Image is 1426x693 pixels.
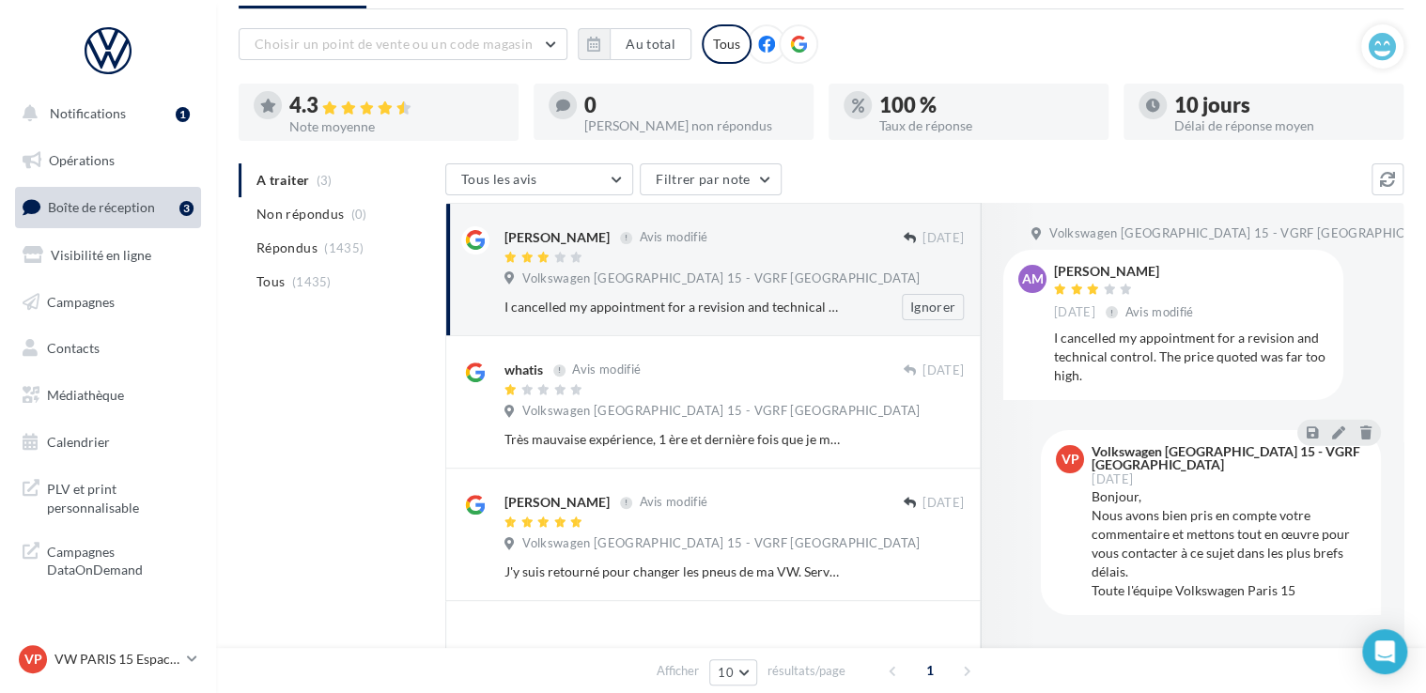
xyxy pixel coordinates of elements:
[11,283,205,322] a: Campagnes
[324,240,364,255] span: (1435)
[1174,95,1388,115] div: 10 jours
[639,230,707,245] span: Avis modifié
[522,403,920,420] span: Volkswagen [GEOGRAPHIC_DATA] 15 - VGRF [GEOGRAPHIC_DATA]
[256,272,285,291] span: Tous
[709,659,757,685] button: 10
[718,665,734,680] span: 10
[922,230,964,247] span: [DATE]
[176,107,190,122] div: 1
[1054,304,1095,321] span: [DATE]
[578,28,691,60] button: Au total
[522,535,920,552] span: Volkswagen [GEOGRAPHIC_DATA] 15 - VGRF [GEOGRAPHIC_DATA]
[504,562,842,581] div: J'y suis retourné pour changer les pneus de ma VW. Service absolument impeccable, réactif et aima...
[47,476,194,516] span: PLV et print personnalisable
[47,539,194,579] span: Campagnes DataOnDemand
[48,199,155,215] span: Boîte de réception
[289,95,504,116] div: 4.3
[522,270,920,287] span: Volkswagen [GEOGRAPHIC_DATA] 15 - VGRF [GEOGRAPHIC_DATA]
[504,430,842,449] div: Très mauvaise expérience, 1 ère et dernière fois que je mets les pieds chez eux. Un ordre de répa...
[11,376,205,415] a: Médiathèque
[54,650,179,669] p: VW PARIS 15 Espace Suffren
[49,152,115,168] span: Opérations
[47,340,100,356] span: Contacts
[11,531,205,587] a: Campagnes DataOnDemand
[879,119,1093,132] div: Taux de réponse
[351,207,367,222] span: (0)
[610,28,691,60] button: Au total
[922,362,964,379] span: [DATE]
[11,141,205,180] a: Opérations
[11,329,205,368] a: Contacts
[11,423,205,462] a: Calendrier
[702,24,752,64] div: Tous
[1092,473,1133,485] span: [DATE]
[1022,269,1044,288] span: AM
[915,655,945,685] span: 1
[11,236,205,275] a: Visibilité en ligne
[902,294,964,320] button: Ignorer
[922,495,964,512] span: [DATE]
[1062,450,1079,469] span: VP
[292,274,332,289] span: (1435)
[504,361,543,379] div: whatis
[51,247,151,263] span: Visibilité en ligne
[504,228,610,247] div: [PERSON_NAME]
[47,293,115,309] span: Campagnes
[50,105,126,121] span: Notifications
[24,650,42,669] span: VP
[584,95,798,115] div: 0
[1174,119,1388,132] div: Délai de réponse moyen
[445,163,633,195] button: Tous les avis
[640,163,782,195] button: Filtrer par note
[11,187,205,227] a: Boîte de réception3
[239,28,567,60] button: Choisir un point de vente ou un code magasin
[504,493,610,512] div: [PERSON_NAME]
[11,94,197,133] button: Notifications 1
[1054,265,1198,278] div: [PERSON_NAME]
[1125,304,1194,319] span: Avis modifié
[179,201,194,216] div: 3
[572,362,641,377] span: Avis modifié
[767,662,845,680] span: résultats/page
[47,387,124,403] span: Médiathèque
[1092,487,1366,600] div: Bonjour, Nous avons bien pris en compte votre commentaire et mettons tout en œuvre pour vous cont...
[639,495,707,510] span: Avis modifié
[1054,329,1328,385] div: I cancelled my appointment for a revision and technical control. The price quoted was far too high.
[1092,445,1362,471] div: Volkswagen [GEOGRAPHIC_DATA] 15 - VGRF [GEOGRAPHIC_DATA]
[289,120,504,133] div: Note moyenne
[1362,629,1407,674] div: Open Intercom Messenger
[15,641,201,677] a: VP VW PARIS 15 Espace Suffren
[461,171,537,187] span: Tous les avis
[657,662,699,680] span: Afficher
[879,95,1093,115] div: 100 %
[256,205,344,223] span: Non répondus
[584,119,798,132] div: [PERSON_NAME] non répondus
[504,298,842,316] div: I cancelled my appointment for a revision and technical control. The price quoted was far too high.
[47,434,110,450] span: Calendrier
[11,469,205,524] a: PLV et print personnalisable
[256,239,318,257] span: Répondus
[255,36,533,52] span: Choisir un point de vente ou un code magasin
